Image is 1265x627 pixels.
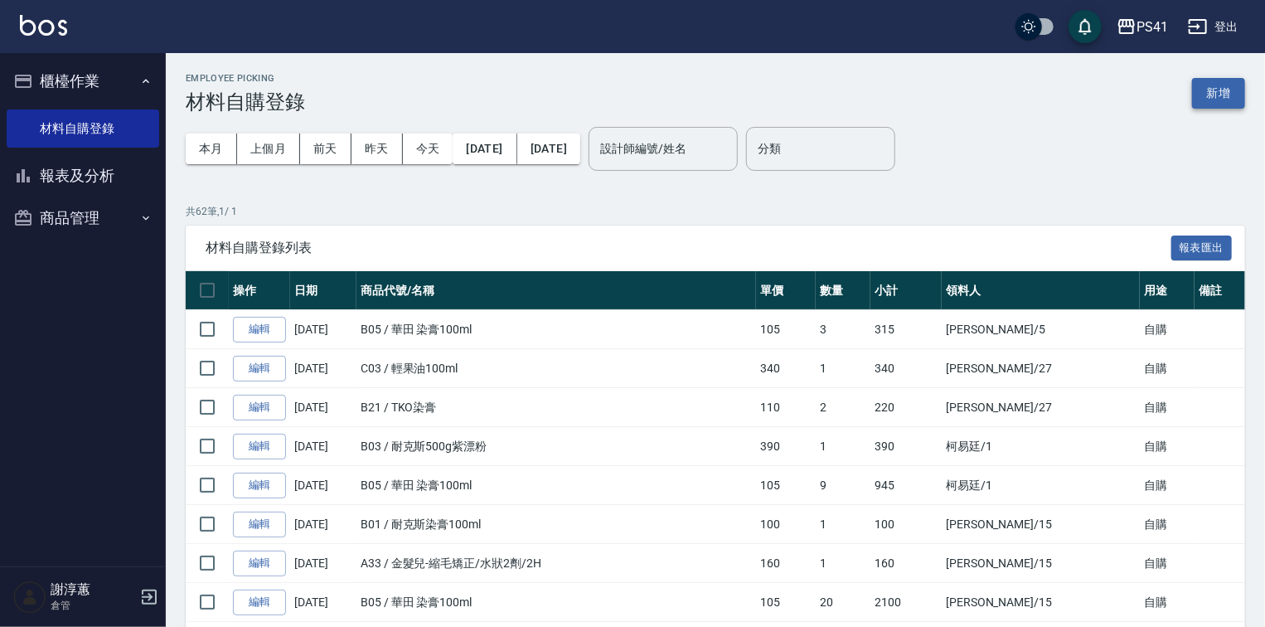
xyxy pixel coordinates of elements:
button: 登出 [1181,12,1245,42]
td: [DATE] [290,583,356,622]
td: 1 [816,427,870,466]
a: 材料自購登錄 [7,109,159,148]
button: [DATE] [453,134,516,164]
td: 自購 [1140,544,1195,583]
td: 220 [870,388,942,427]
td: 390 [870,427,942,466]
td: 自購 [1140,427,1195,466]
td: [DATE] [290,466,356,505]
td: B05 / 華田 染膏100ml [356,466,756,505]
td: 柯易廷 /1 [942,427,1140,466]
th: 備註 [1195,271,1249,310]
td: B01 / 耐克斯染膏100ml [356,505,756,544]
button: save [1069,10,1102,43]
th: 單價 [756,271,816,310]
td: 390 [756,427,816,466]
td: 100 [870,505,942,544]
button: 今天 [403,134,453,164]
a: 編輯 [233,590,286,615]
td: 自購 [1140,388,1195,427]
td: 1 [816,349,870,388]
td: B21 / TKO染膏 [356,388,756,427]
td: 340 [756,349,816,388]
td: 340 [870,349,942,388]
button: PS41 [1110,10,1175,44]
button: 新增 [1192,78,1245,109]
td: [DATE] [290,349,356,388]
td: 100 [756,505,816,544]
td: 自購 [1140,583,1195,622]
td: 1 [816,505,870,544]
button: 報表及分析 [7,154,159,197]
button: 櫃檯作業 [7,60,159,103]
td: 9 [816,466,870,505]
td: B03 / 耐克斯500g紫漂粉 [356,427,756,466]
td: [DATE] [290,427,356,466]
td: [PERSON_NAME] /15 [942,544,1140,583]
button: 前天 [300,134,351,164]
td: A33 / 金髮兒-縮毛矯正/水狀2劑/2H [356,544,756,583]
td: 3 [816,310,870,349]
img: Person [13,581,46,614]
td: 自購 [1140,466,1195,505]
h3: 材料自購登錄 [186,90,305,114]
td: [PERSON_NAME] /5 [942,310,1140,349]
td: 自購 [1140,349,1195,388]
td: B05 / 華田 染膏100ml [356,310,756,349]
button: 本月 [186,134,237,164]
td: 105 [756,583,816,622]
td: 105 [756,466,816,505]
td: C03 / 輕果油100ml [356,349,756,388]
a: 新增 [1192,85,1245,100]
a: 報表匯出 [1171,239,1233,255]
td: [DATE] [290,310,356,349]
h5: 謝淳蕙 [51,581,135,598]
td: 2 [816,388,870,427]
button: 報表匯出 [1171,236,1233,261]
td: 105 [756,310,816,349]
img: Logo [20,15,67,36]
td: 160 [756,544,816,583]
h2: Employee Picking [186,73,305,84]
td: [PERSON_NAME] /15 [942,505,1140,544]
td: 20 [816,583,870,622]
td: 110 [756,388,816,427]
td: [DATE] [290,505,356,544]
div: PS41 [1137,17,1168,37]
p: 倉管 [51,598,135,613]
td: 945 [870,466,942,505]
td: [DATE] [290,388,356,427]
a: 編輯 [233,434,286,459]
button: 上個月 [237,134,300,164]
td: 315 [870,310,942,349]
td: [PERSON_NAME] /27 [942,349,1140,388]
td: 自購 [1140,310,1195,349]
p: 共 62 筆, 1 / 1 [186,204,1245,219]
button: 商品管理 [7,197,159,240]
span: 材料自購登錄列表 [206,240,1171,256]
th: 數量 [816,271,870,310]
a: 編輯 [233,473,286,498]
td: [PERSON_NAME] /27 [942,388,1140,427]
td: 160 [870,544,942,583]
button: 昨天 [351,134,403,164]
th: 商品代號/名稱 [356,271,756,310]
th: 小計 [870,271,942,310]
td: 1 [816,544,870,583]
th: 日期 [290,271,356,310]
a: 編輯 [233,395,286,420]
a: 編輯 [233,317,286,343]
td: 柯易廷 /1 [942,466,1140,505]
button: [DATE] [517,134,580,164]
td: 2100 [870,583,942,622]
th: 操作 [229,271,290,310]
a: 編輯 [233,356,286,382]
td: [DATE] [290,544,356,583]
a: 編輯 [233,551,286,576]
th: 領料人 [942,271,1140,310]
a: 編輯 [233,512,286,537]
td: B05 / 華田 染膏100ml [356,583,756,622]
th: 用途 [1140,271,1195,310]
td: [PERSON_NAME] /15 [942,583,1140,622]
td: 自購 [1140,505,1195,544]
